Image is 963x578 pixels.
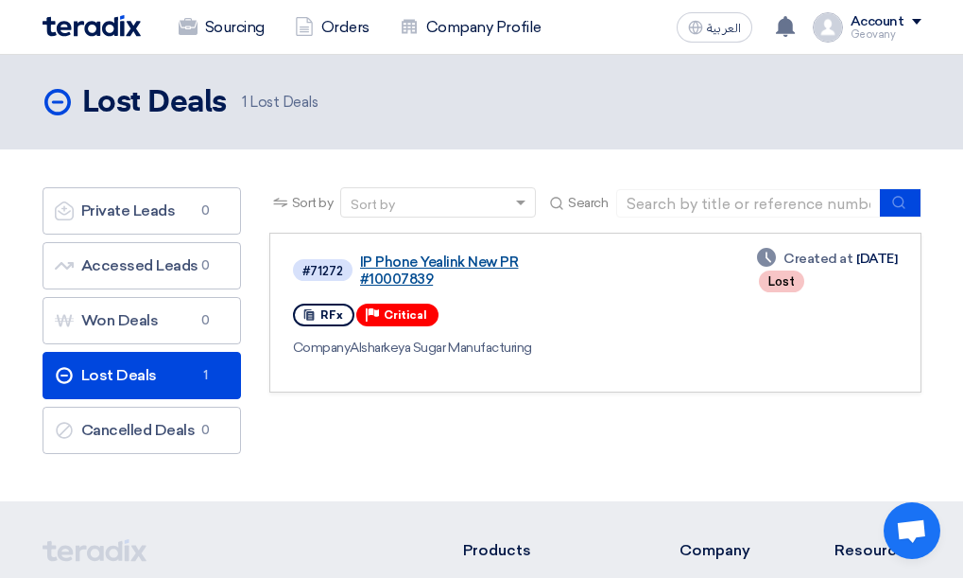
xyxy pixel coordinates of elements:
span: Lost Deals [242,92,318,114]
span: Company [293,340,351,356]
div: Sort by [351,195,395,215]
a: Cancelled Deals0 [43,407,241,454]
a: Lost Deals1 [43,352,241,399]
span: 1 [195,366,217,385]
div: Account [851,14,904,30]
a: Sourcing [163,7,280,48]
span: Critical [384,308,427,322]
div: [DATE] [757,249,897,269]
span: 0 [195,421,217,440]
li: Products [463,539,623,562]
a: Private Leads0 [43,187,241,235]
a: Accessed Leads0 [43,242,241,289]
span: العربية [707,22,741,35]
div: #71272 [302,265,343,277]
a: Company Profile [385,7,557,48]
div: Open chat [884,502,940,559]
a: Won Deals0 [43,297,241,344]
span: Created at [783,249,852,269]
span: RFx [320,308,343,322]
span: 0 [195,311,217,330]
a: Orders [280,7,385,48]
img: profile_test.png [813,12,843,43]
span: Search [568,193,608,213]
li: Resources [834,539,921,562]
img: Teradix logo [43,15,141,37]
button: العربية [677,12,752,43]
span: 0 [195,201,217,220]
h2: Lost Deals [82,84,227,122]
div: Lost [759,271,804,292]
span: 1 [242,94,247,111]
li: Company [679,539,778,562]
div: Alsharkeya Sugar Manufacturing [293,338,591,358]
span: 0 [195,256,217,275]
span: Sort by [292,193,334,213]
div: Geovany [851,29,921,40]
a: IP Phone Yealink New PR #10007839 [360,254,587,288]
input: Search by title or reference number [616,189,881,218]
